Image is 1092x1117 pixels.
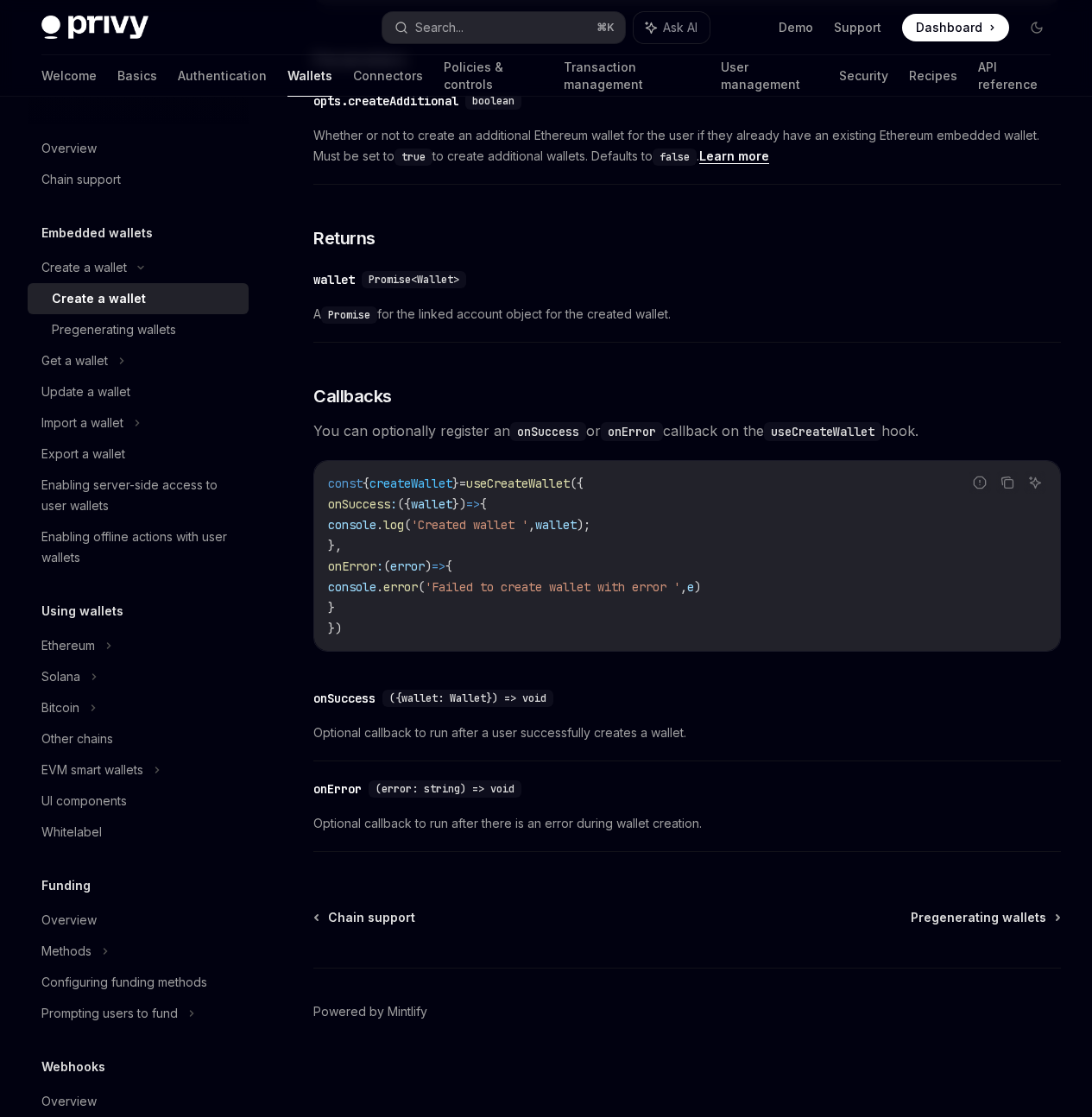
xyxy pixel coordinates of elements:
div: Update a wallet [41,382,130,402]
a: Overview [28,905,249,936]
span: = [459,476,466,491]
span: e [687,579,694,595]
h5: Using wallets [41,601,123,622]
code: true [395,148,432,166]
span: => [432,558,445,574]
span: (error: string) => void [376,782,514,796]
div: Prompting users to fund [41,1003,178,1024]
a: Transaction management [564,55,701,97]
a: UI components [28,786,249,817]
code: onError [601,422,663,441]
a: Enabling server-side access to user wallets [28,470,249,521]
div: Overview [41,1091,97,1112]
div: Configuring funding methods [41,972,207,993]
span: boolean [472,94,514,108]
button: Ask AI [634,12,710,43]
div: opts.createAdditional [313,92,458,110]
span: onError [328,558,376,574]
code: Promise [321,306,377,324]
span: 'Created wallet ' [411,517,528,533]
span: Ask AI [663,19,697,36]
a: Other chains [28,723,249,754]
span: { [363,476,369,491]
span: wallet [411,496,452,512]
div: Enabling server-side access to user wallets [41,475,238,516]
span: useCreateWallet [466,476,570,491]
div: Overview [41,910,97,931]
span: }) [328,621,342,636]
span: ); [577,517,590,533]
span: console [328,517,376,533]
div: Create a wallet [52,288,146,309]
span: => [466,496,480,512]
h5: Webhooks [41,1057,105,1077]
span: error [383,579,418,595]
div: EVM smart wallets [41,760,143,780]
a: Whitelabel [28,817,249,848]
a: Basics [117,55,157,97]
span: ({wallet: Wallet}) => void [389,691,546,705]
span: onSuccess [328,496,390,512]
span: Chain support [328,909,415,926]
div: Pregenerating wallets [52,319,176,340]
div: Whitelabel [41,822,102,842]
div: Bitcoin [41,697,79,718]
a: Connectors [353,55,423,97]
div: Get a wallet [41,350,108,371]
a: Security [839,55,888,97]
span: , [680,579,687,595]
a: Pregenerating wallets [911,909,1059,926]
button: Ask AI [1024,471,1046,494]
a: Recipes [909,55,957,97]
span: . [376,517,383,533]
span: ⌘ K [596,21,615,35]
div: Import a wallet [41,413,123,433]
span: : [376,558,383,574]
span: const [328,476,363,491]
a: Support [834,19,881,36]
a: Dashboard [902,14,1009,41]
span: console [328,579,376,595]
a: Welcome [41,55,97,97]
h5: Funding [41,875,91,896]
div: UI components [41,791,127,811]
a: Learn more [699,148,769,164]
span: ) [694,579,701,595]
div: wallet [313,271,355,288]
a: API reference [978,55,1051,97]
span: Dashboard [916,19,982,36]
div: onError [313,780,362,798]
div: onSuccess [313,690,376,707]
a: Authentication [178,55,267,97]
img: dark logo [41,16,148,40]
span: 'Failed to create wallet with error ' [425,579,680,595]
button: Report incorrect code [969,471,991,494]
button: Copy the contents from the code block [996,471,1019,494]
span: Optional callback to run after there is an error during wallet creation. [313,813,1061,834]
span: ) [425,558,432,574]
a: Overview [28,1086,249,1117]
span: , [528,517,535,533]
code: useCreateWallet [764,422,881,441]
button: Toggle dark mode [1023,14,1051,41]
div: Overview [41,138,97,159]
a: Pregenerating wallets [28,314,249,345]
div: Other chains [41,729,113,749]
a: Wallets [287,55,332,97]
span: { [480,496,487,512]
span: You can optionally register an or callback on the hook. [313,419,1061,443]
span: Returns [313,226,376,250]
a: Enabling offline actions with user wallets [28,521,249,573]
a: User management [721,55,818,97]
div: Search... [415,17,464,38]
span: } [452,476,459,491]
span: Callbacks [313,384,392,408]
span: Whether or not to create an additional Ethereum wallet for the user if they already have an exist... [313,125,1061,167]
div: Methods [41,941,92,962]
a: Export a wallet [28,439,249,470]
a: Create a wallet [28,283,249,314]
h5: Embedded wallets [41,223,153,243]
span: } [328,600,335,615]
a: Chain support [28,164,249,195]
code: false [653,148,697,166]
